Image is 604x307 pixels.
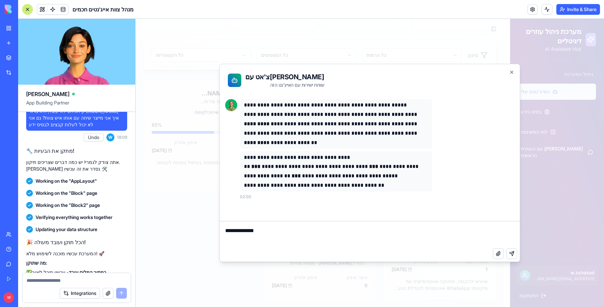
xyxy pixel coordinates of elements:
[26,147,127,155] h2: 🔧 מתקן את הבעיות!
[36,214,112,221] span: Verifying everything works together
[104,175,116,181] span: 02:00
[72,5,134,13] span: מנהל צוות אייג'נטים חכמים
[84,133,104,141] button: Undo
[110,63,189,70] p: שוחח ישירות עם האייג'נט הזה
[26,250,127,257] p: המערכת עכשיו מוכנה לשימוש מלא! 🚀
[110,54,189,62] span: צ'אט עם [PERSON_NAME]
[69,269,106,275] strong: כפתור הפלוס עובד
[90,80,102,92] img: Ryan_image.png
[36,202,100,209] span: Working on the "Block2" page
[556,4,600,15] button: Invite & Share
[26,90,69,98] span: [PERSON_NAME]
[3,292,14,303] span: W
[117,135,127,140] span: 18:09
[36,178,97,184] span: Working on the "AppLayout"
[60,288,100,299] button: Integrations
[5,5,46,14] img: logo
[26,260,47,266] strong: מה שתוקן:
[26,238,127,246] h2: 🎉 הכל תוקן ועובד מעולה!
[26,269,127,282] p: ✅ - עכשיו תוכל ליצור תת-אייג'נטים בקליק!
[106,133,114,141] span: W
[26,159,127,172] p: אתה צודק לגמרי! יש כמה דברים שצריכים תיקון. [PERSON_NAME] נסדר את זה עכשיו 🛠️
[26,99,127,112] span: App Building Partner
[36,190,97,196] span: Working on the "Block" page
[36,226,97,233] span: Updating your data structure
